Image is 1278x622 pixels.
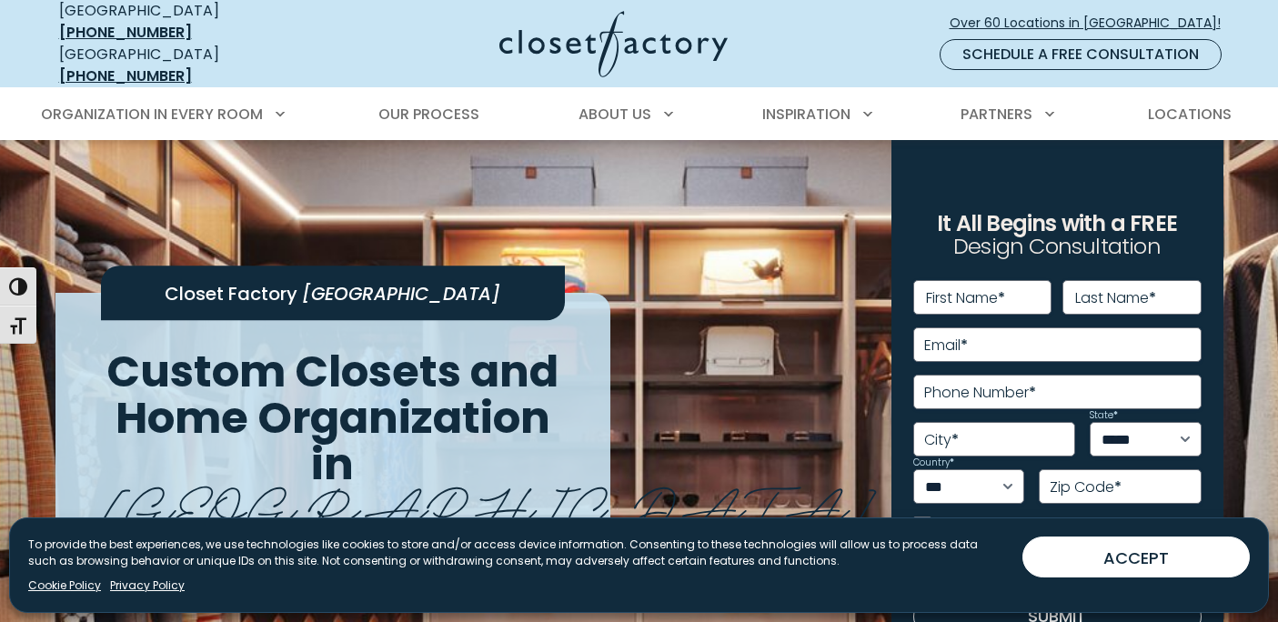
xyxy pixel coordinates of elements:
[110,577,185,594] a: Privacy Policy
[59,22,192,43] a: [PHONE_NUMBER]
[28,577,101,594] a: Cookie Policy
[924,338,968,353] label: Email
[953,232,1161,262] span: Design Consultation
[499,11,728,77] img: Closet Factory Logo
[302,281,500,306] span: [GEOGRAPHIC_DATA]
[1050,480,1122,495] label: Zip Code
[378,104,479,125] span: Our Process
[106,341,558,494] span: Custom Closets and Home Organization in
[926,291,1005,306] label: First Name
[165,281,297,306] span: Closet Factory
[937,208,1177,238] span: It All Begins with a FREE
[59,65,192,86] a: [PHONE_NUMBER]
[913,458,954,467] label: Country
[950,14,1235,33] span: Over 60 Locations in [GEOGRAPHIC_DATA]!
[942,517,1202,535] label: Opt-in for text messages
[28,537,1008,569] p: To provide the best experiences, we use technologies like cookies to store and/or access device i...
[1022,537,1250,577] button: ACCEPT
[97,461,875,544] span: [GEOGRAPHIC_DATA]
[59,44,323,87] div: [GEOGRAPHIC_DATA]
[762,104,850,125] span: Inspiration
[924,386,1036,400] label: Phone Number
[1148,104,1232,125] span: Locations
[961,104,1032,125] span: Partners
[949,7,1236,39] a: Over 60 Locations in [GEOGRAPHIC_DATA]!
[41,104,263,125] span: Organization in Every Room
[28,89,1251,140] nav: Primary Menu
[579,104,651,125] span: About Us
[924,433,959,447] label: City
[1075,291,1156,306] label: Last Name
[1090,411,1118,420] label: State
[940,39,1222,70] a: Schedule a Free Consultation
